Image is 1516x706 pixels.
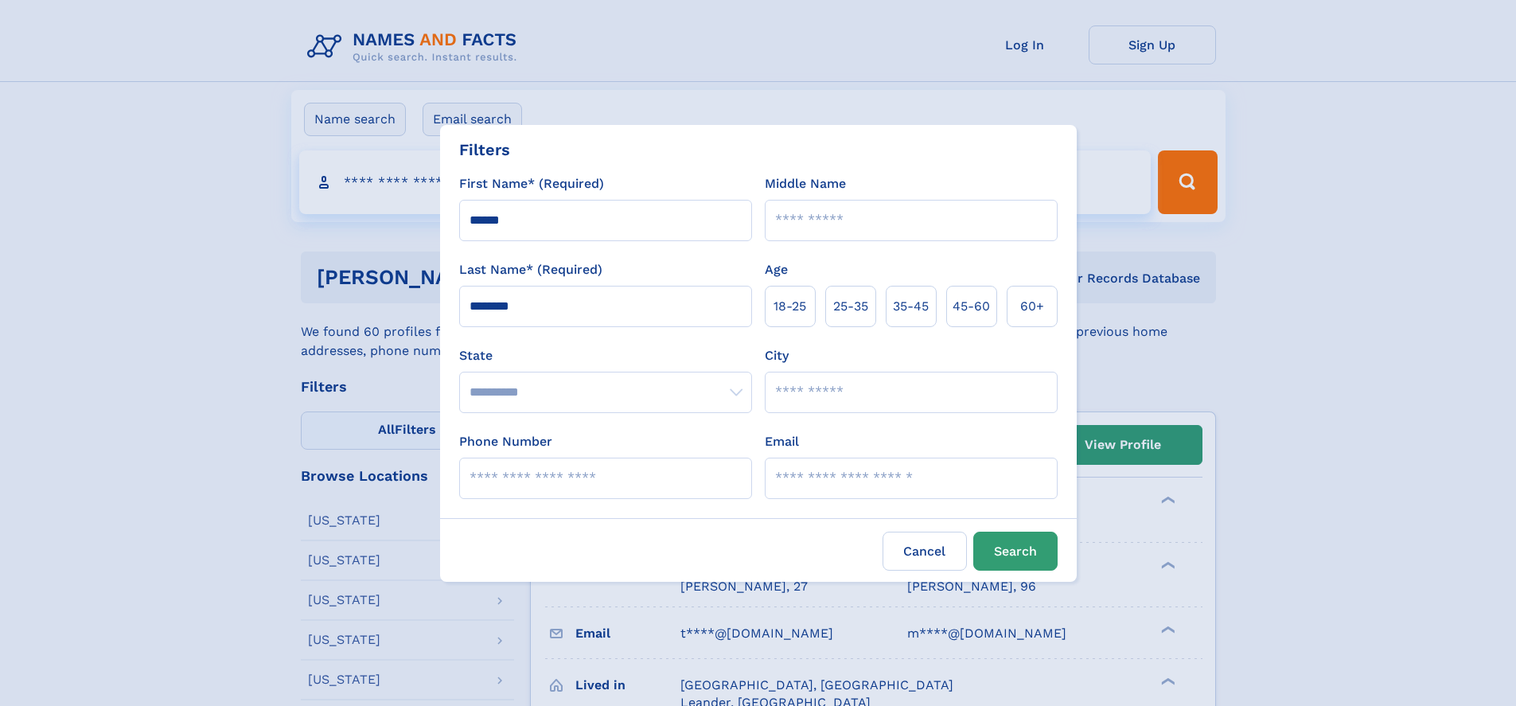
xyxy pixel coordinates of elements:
[953,297,990,316] span: 45‑60
[459,346,752,365] label: State
[774,297,806,316] span: 18‑25
[765,346,789,365] label: City
[765,260,788,279] label: Age
[883,532,967,571] label: Cancel
[893,297,929,316] span: 35‑45
[765,432,799,451] label: Email
[765,174,846,193] label: Middle Name
[459,174,604,193] label: First Name* (Required)
[833,297,868,316] span: 25‑35
[459,260,602,279] label: Last Name* (Required)
[459,432,552,451] label: Phone Number
[973,532,1058,571] button: Search
[1020,297,1044,316] span: 60+
[459,138,510,162] div: Filters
